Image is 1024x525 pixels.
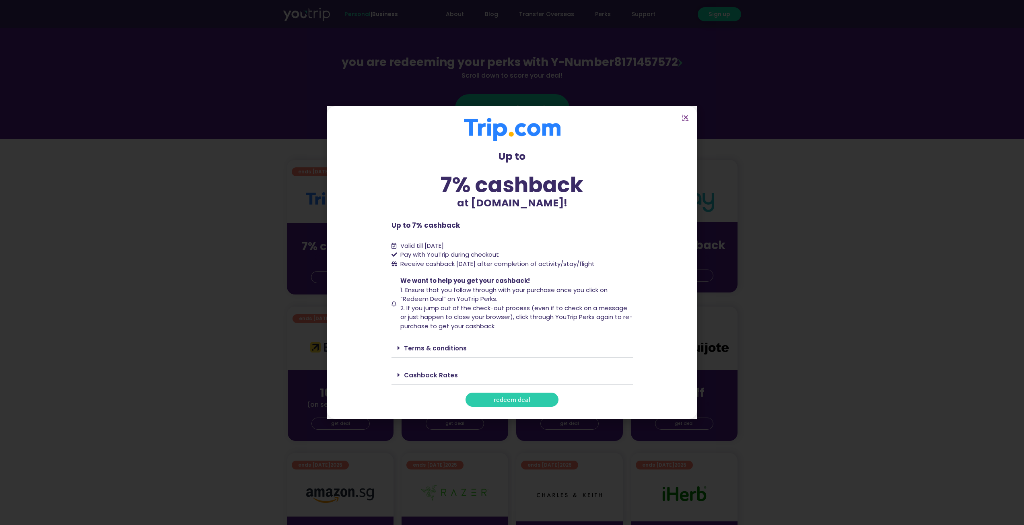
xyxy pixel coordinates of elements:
[391,339,633,358] div: Terms & conditions
[494,397,530,403] span: redeem deal
[391,220,460,230] b: Up to 7% cashback
[683,114,689,120] a: Close
[391,174,633,196] div: 7% cashback
[404,344,467,352] a: Terms & conditions
[391,196,633,211] p: at [DOMAIN_NAME]!
[404,371,458,379] a: Cashback Rates
[400,286,608,303] span: 1. Ensure that you follow through with your purchase once you click on “Redeem Deal” on YouTrip P...
[400,259,595,268] span: Receive cashback [DATE] after completion of activity/stay/flight
[400,241,444,250] span: Valid till [DATE]
[398,250,499,259] span: Pay with YouTrip during checkout
[391,366,633,385] div: Cashback Rates
[466,393,558,407] a: redeem deal
[400,304,633,330] span: 2. If you jump out of the check-out process (even if to check on a message or just happen to clos...
[391,149,633,164] p: Up to
[400,276,530,285] span: We want to help you get your cashback!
